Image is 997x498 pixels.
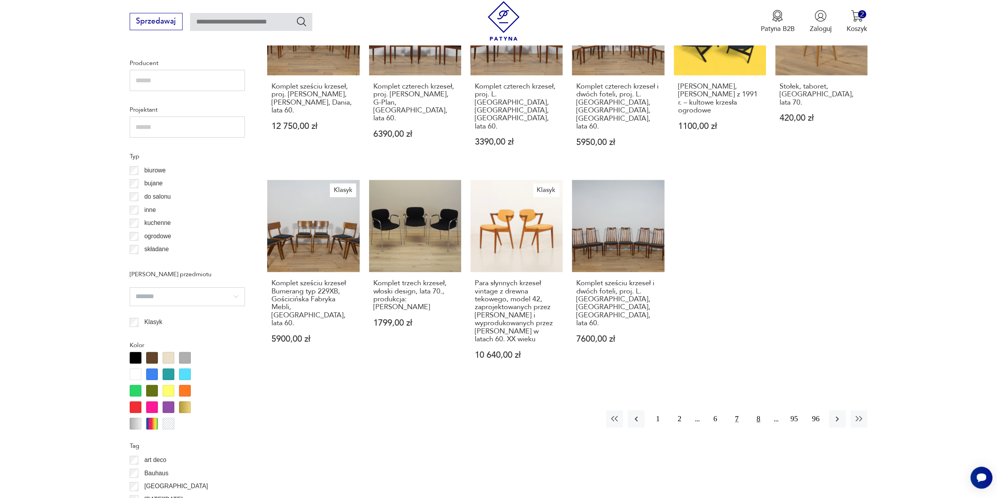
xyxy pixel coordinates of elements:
button: 95 [785,410,802,427]
button: 2Koszyk [847,10,867,33]
button: Patyna B2B [760,10,794,33]
h3: Komplet sześciu krzeseł, proj. [PERSON_NAME], [PERSON_NAME], Dania, lata 60. [271,83,355,115]
p: Producent [130,58,245,68]
p: Koszyk [847,24,867,33]
h3: Komplet czterech krzeseł i dwóch foteli, proj. L. [GEOGRAPHIC_DATA], [GEOGRAPHIC_DATA], [GEOGRAPH... [576,83,660,130]
h3: [PERSON_NAME], [PERSON_NAME] z 1991 r. – kultowe krzesła ogrodowe [678,83,762,115]
p: 10 640,00 zł [475,351,559,359]
a: Ikona medaluPatyna B2B [760,10,794,33]
h3: Para słynnych krzeseł vintage z drewna tekowego, model 42, zaprojektowanych przez [PERSON_NAME] i... [475,279,559,343]
img: Ikona koszyka [851,10,863,22]
h3: Komplet sześciu krzeseł Bumerang typ 229XB, Gościcińska Fabryka Mebli, [GEOGRAPHIC_DATA], lata 60. [271,279,355,327]
p: taboret [144,257,163,268]
iframe: Smartsupp widget button [970,467,992,489]
img: Ikona medalu [771,10,783,22]
h3: Komplet czterech krzeseł, proj. L. [GEOGRAPHIC_DATA], [GEOGRAPHIC_DATA], [GEOGRAPHIC_DATA], lata 60. [475,83,559,130]
p: Typ [130,151,245,161]
p: [GEOGRAPHIC_DATA] [144,481,208,491]
a: Komplet sześciu krzeseł i dwóch foteli, proj. L. Dandy, G-Plan, Wielka Brytania, lata 60.Komplet ... [572,180,664,378]
button: 1 [649,410,666,427]
button: 96 [807,410,824,427]
p: 5950,00 zł [576,138,660,147]
p: Bauhaus [144,468,168,478]
p: Zaloguj [810,24,832,33]
p: do salonu [144,192,171,202]
a: Sprzedawaj [130,19,183,25]
p: Klasyk [144,317,162,327]
h3: Stołek, taboret, [GEOGRAPHIC_DATA], lata 70. [780,83,863,107]
p: 420,00 zł [780,114,863,122]
p: kuchenne [144,218,171,228]
a: KlasykPara słynnych krzeseł vintage z drewna tekowego, model 42, zaprojektowanych przez Kai’a Kri... [470,180,563,378]
p: składane [144,244,168,254]
a: Komplet trzech krzeseł, włoski design, lata 70., produkcja: WłochyKomplet trzech krzeseł, włoski ... [369,180,461,378]
button: Szukaj [296,16,307,27]
h3: Komplet sześciu krzeseł i dwóch foteli, proj. L. [GEOGRAPHIC_DATA], [GEOGRAPHIC_DATA], [GEOGRAPHI... [576,279,660,327]
h3: Komplet czterech krzeseł, proj. [PERSON_NAME], G-Plan, [GEOGRAPHIC_DATA], lata 60. [373,83,457,123]
p: biurowe [144,165,166,176]
p: 3390,00 zł [475,138,559,146]
p: Czechy ( 22 ) [144,46,176,56]
p: art deco [144,455,166,465]
p: 6390,00 zł [373,130,457,138]
button: 2 [671,410,688,427]
button: Zaloguj [810,10,832,33]
img: Patyna - sklep z meblami i dekoracjami vintage [484,1,523,41]
p: Patyna B2B [760,24,794,33]
a: KlasykKomplet sześciu krzeseł Bumerang typ 229XB, Gościcińska Fabryka Mebli, Polska, lata 60.Komp... [267,180,359,378]
button: 7 [728,410,745,427]
p: ogrodowe [144,231,171,241]
p: [PERSON_NAME] przedmiotu [130,269,245,279]
p: 1799,00 zł [373,319,457,327]
p: bujane [144,178,163,188]
p: 5900,00 zł [271,335,355,343]
button: Sprzedawaj [130,13,183,30]
h3: Komplet trzech krzeseł, włoski design, lata 70., produkcja: [PERSON_NAME] [373,279,457,311]
p: 7600,00 zł [576,335,660,343]
p: Projektant [130,105,245,115]
img: Ikonka użytkownika [814,10,827,22]
p: Kolor [130,340,245,350]
button: 8 [750,410,767,427]
p: 1100,00 zł [678,122,762,130]
p: Tag [130,441,245,451]
p: inne [144,205,156,215]
p: 12 750,00 zł [271,122,355,130]
button: 6 [707,410,724,427]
